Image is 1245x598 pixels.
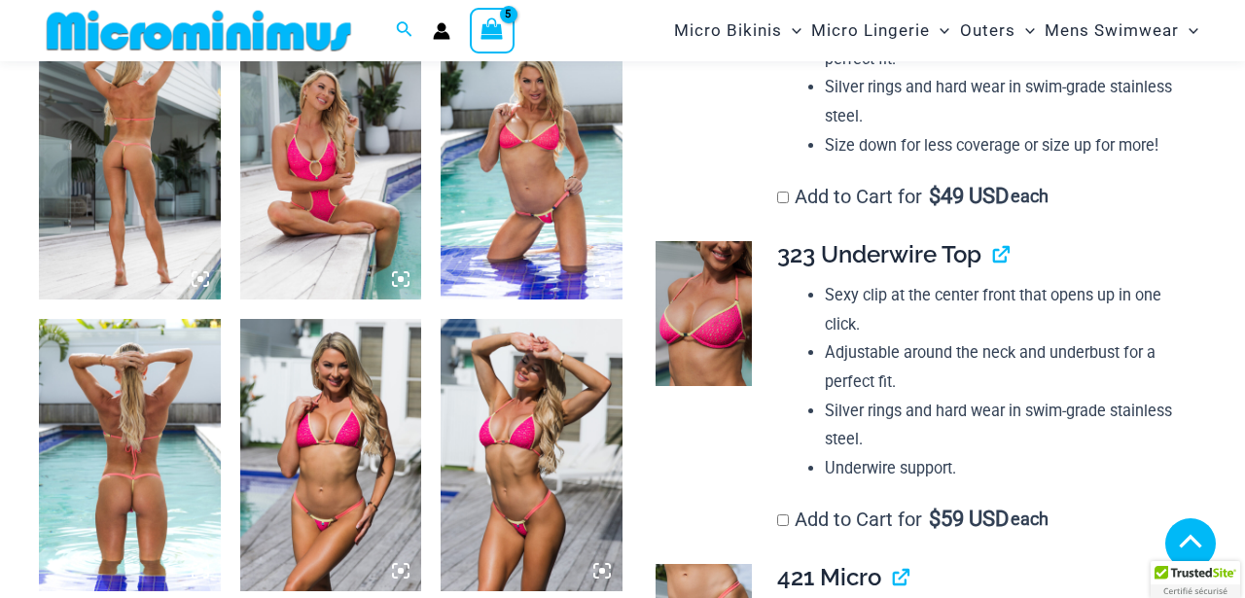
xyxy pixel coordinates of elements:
[825,338,1191,396] li: Adjustable around the neck and underbust for a perfect fit.
[777,185,1049,208] label: Add to Cart for
[929,187,1009,206] span: 49 USD
[441,319,622,591] img: Bubble Mesh Highlight Pink 309 Top 421 Micro
[1011,510,1049,529] span: each
[929,184,941,208] span: $
[240,319,422,591] img: Bubble Mesh Highlight Pink 309 Top 421 Micro
[825,454,1191,483] li: Underwire support.
[1151,561,1240,598] div: TrustedSite Certified
[1011,187,1049,206] span: each
[782,6,801,55] span: Menu Toggle
[929,510,1009,529] span: 59 USD
[433,22,450,40] a: Account icon link
[1015,6,1035,55] span: Menu Toggle
[1179,6,1198,55] span: Menu Toggle
[777,563,881,591] span: 421 Micro
[1045,6,1179,55] span: Mens Swimwear
[470,8,515,53] a: View Shopping Cart, 5 items
[777,240,981,268] span: 323 Underwire Top
[777,514,789,526] input: Add to Cart for$59 USD each
[825,131,1191,160] li: Size down for less coverage or size up for more!
[39,27,221,299] img: Bubble Mesh Highlight Pink 819 One Piece
[39,319,221,591] img: Bubble Mesh Highlight Pink 323 Top 421 Micro
[777,192,789,203] input: Add to Cart for$49 USD each
[955,6,1040,55] a: OutersMenu ToggleMenu Toggle
[441,27,622,299] img: Bubble Mesh Highlight Pink 323 Top 421 Micro
[960,6,1015,55] span: Outers
[39,9,359,53] img: MM SHOP LOGO FLAT
[806,6,954,55] a: Micro LingerieMenu ToggleMenu Toggle
[666,3,1206,58] nav: Site Navigation
[240,27,422,299] img: Bubble Mesh Highlight Pink 819 One Piece
[825,281,1191,338] li: Sexy clip at the center front that opens up in one click.
[930,6,949,55] span: Menu Toggle
[674,6,782,55] span: Micro Bikinis
[1040,6,1203,55] a: Mens SwimwearMenu ToggleMenu Toggle
[825,397,1191,454] li: Silver rings and hard wear in swim-grade stainless steel.
[929,507,941,531] span: $
[811,6,930,55] span: Micro Lingerie
[777,508,1049,531] label: Add to Cart for
[396,18,413,43] a: Search icon link
[656,241,752,386] img: Bubble Mesh Highlight Pink 323 Top
[825,73,1191,130] li: Silver rings and hard wear in swim-grade stainless steel.
[669,6,806,55] a: Micro BikinisMenu ToggleMenu Toggle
